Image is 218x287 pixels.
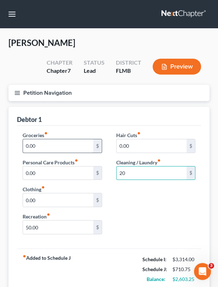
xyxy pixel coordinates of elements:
strong: Added to Schedule J [23,254,71,284]
div: $3,314.00 [172,256,195,263]
label: Personal Care Products [23,159,78,166]
iframe: Intercom live chat [194,263,211,280]
span: 3 [208,263,214,269]
input: -- [117,139,187,153]
span: 7 [67,67,71,74]
div: $ [93,221,102,234]
label: Recreation [23,213,50,220]
div: $ [187,166,195,180]
div: Status [84,59,105,67]
i: fiber_manual_record [137,131,141,135]
div: $ [93,139,102,153]
strong: Schedule I: [142,256,166,262]
div: FLMB [116,67,141,75]
label: Clothing [23,186,45,193]
i: fiber_manual_record [47,213,50,216]
button: Preview [153,59,201,75]
input: -- [23,166,93,180]
label: Cleaning / Laundry [116,159,161,166]
span: [PERSON_NAME] [8,37,75,48]
div: Debtor 1 [17,115,42,124]
label: Groceries [23,131,48,139]
input: -- [23,221,93,234]
div: $ [93,193,102,207]
input: -- [117,166,187,180]
input: -- [23,193,93,207]
i: fiber_manual_record [157,159,161,162]
i: fiber_manual_record [75,159,78,162]
strong: Balance: [147,276,165,282]
i: fiber_manual_record [41,186,45,189]
div: $ [93,166,102,180]
div: $710.75 [172,266,195,273]
div: Lead [84,67,105,75]
div: $ [187,139,195,153]
div: $2,603.25 [172,276,195,283]
div: District [116,59,141,67]
input: -- [23,139,93,153]
strong: Schedule J: [142,266,167,272]
label: Hair Cuts [116,131,141,139]
div: Chapter [47,67,72,75]
i: fiber_manual_record [44,131,48,135]
i: fiber_manual_record [23,254,26,258]
button: Petition Navigation [8,85,210,101]
div: Chapter [47,59,72,67]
